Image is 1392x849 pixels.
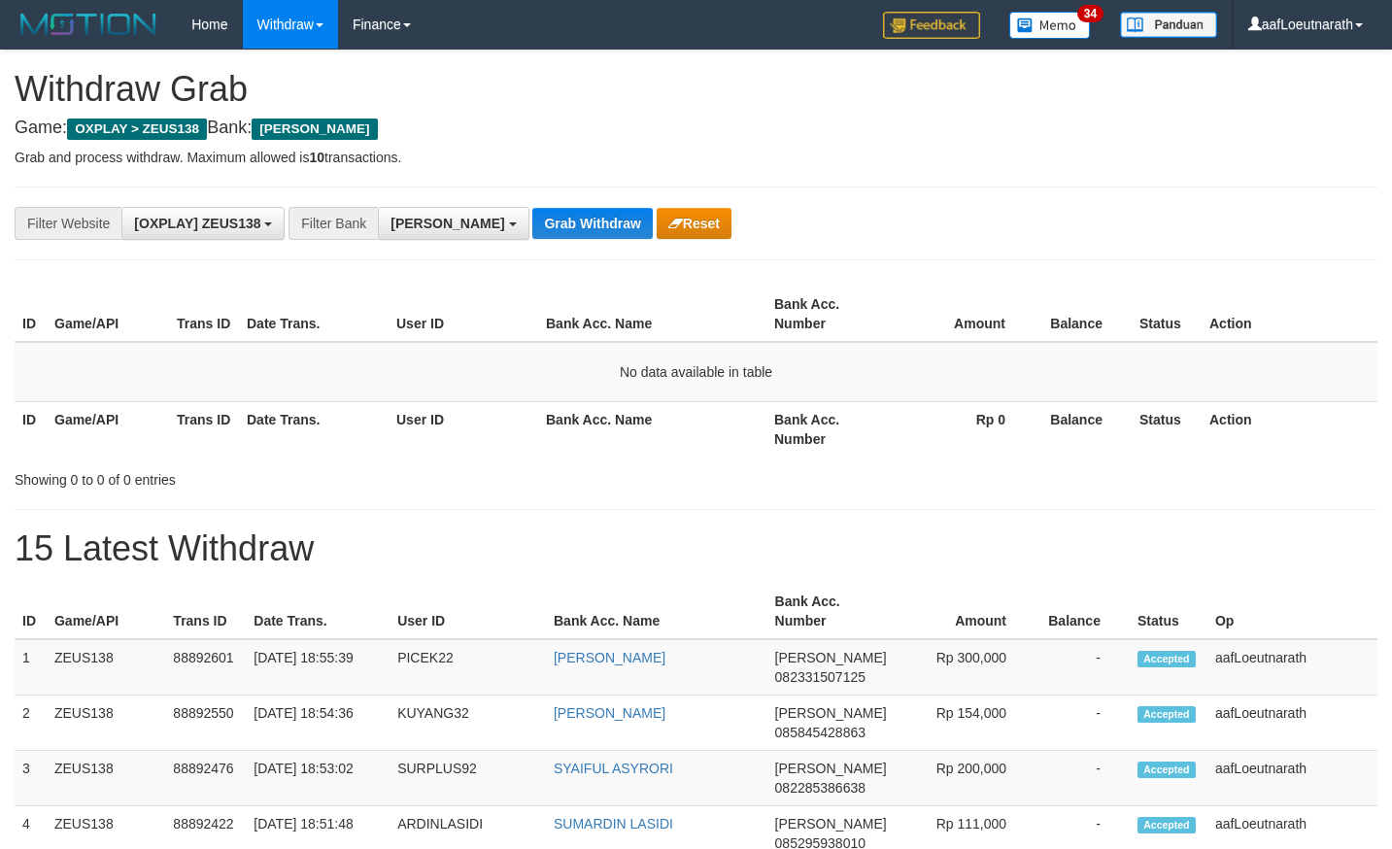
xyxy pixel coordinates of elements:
[775,816,887,832] span: [PERSON_NAME]
[775,780,866,796] span: Copy 082285386638 to clipboard
[1120,12,1217,38] img: panduan.png
[15,148,1377,167] p: Grab and process withdraw. Maximum allowed is transactions.
[1036,696,1130,751] td: -
[554,650,665,665] a: [PERSON_NAME]
[554,761,673,776] a: SYAIFUL ASYRORI
[389,287,538,342] th: User ID
[1077,5,1103,22] span: 34
[1207,751,1377,806] td: aafLoeutnarath
[165,639,246,696] td: 88892601
[246,751,390,806] td: [DATE] 18:53:02
[554,705,665,721] a: [PERSON_NAME]
[390,216,504,231] span: [PERSON_NAME]
[766,401,889,457] th: Bank Acc. Number
[165,751,246,806] td: 88892476
[1202,401,1377,457] th: Action
[239,401,389,457] th: Date Trans.
[378,207,528,240] button: [PERSON_NAME]
[246,696,390,751] td: [DATE] 18:54:36
[15,207,121,240] div: Filter Website
[766,287,889,342] th: Bank Acc. Number
[246,639,390,696] td: [DATE] 18:55:39
[1207,696,1377,751] td: aafLoeutnarath
[1137,651,1196,667] span: Accepted
[1036,639,1130,696] td: -
[390,639,546,696] td: PICEK22
[47,696,165,751] td: ZEUS138
[309,150,324,165] strong: 10
[1035,401,1132,457] th: Balance
[775,669,866,685] span: Copy 082331507125 to clipboard
[390,751,546,806] td: SURPLUS92
[47,401,169,457] th: Game/API
[1202,287,1377,342] th: Action
[390,584,546,639] th: User ID
[15,70,1377,109] h1: Withdraw Grab
[15,696,47,751] td: 2
[390,696,546,751] td: KUYANG32
[1132,401,1202,457] th: Status
[1130,584,1207,639] th: Status
[767,584,895,639] th: Bank Acc. Number
[895,584,1036,639] th: Amount
[1137,817,1196,833] span: Accepted
[246,584,390,639] th: Date Trans.
[1035,287,1132,342] th: Balance
[889,287,1035,342] th: Amount
[1207,584,1377,639] th: Op
[47,584,165,639] th: Game/API
[883,12,980,39] img: Feedback.jpg
[15,401,47,457] th: ID
[775,650,887,665] span: [PERSON_NAME]
[1207,639,1377,696] td: aafLoeutnarath
[538,401,766,457] th: Bank Acc. Name
[165,696,246,751] td: 88892550
[1036,751,1130,806] td: -
[67,119,207,140] span: OXPLAY > ZEUS138
[15,751,47,806] td: 3
[775,705,887,721] span: [PERSON_NAME]
[169,287,239,342] th: Trans ID
[121,207,285,240] button: [OXPLAY] ZEUS138
[134,216,260,231] span: [OXPLAY] ZEUS138
[532,208,652,239] button: Grab Withdraw
[165,584,246,639] th: Trans ID
[1036,584,1130,639] th: Balance
[15,342,1377,402] td: No data available in table
[546,584,767,639] th: Bank Acc. Name
[775,725,866,740] span: Copy 085845428863 to clipboard
[895,639,1036,696] td: Rp 300,000
[252,119,377,140] span: [PERSON_NAME]
[15,10,162,39] img: MOTION_logo.png
[554,816,673,832] a: SUMARDIN LASIDI
[15,287,47,342] th: ID
[657,208,731,239] button: Reset
[15,584,47,639] th: ID
[15,462,565,490] div: Showing 0 to 0 of 0 entries
[1137,706,1196,723] span: Accepted
[169,401,239,457] th: Trans ID
[47,287,169,342] th: Game/API
[47,751,165,806] td: ZEUS138
[889,401,1035,457] th: Rp 0
[1137,762,1196,778] span: Accepted
[15,119,1377,138] h4: Game: Bank:
[389,401,538,457] th: User ID
[1009,12,1091,39] img: Button%20Memo.svg
[47,639,165,696] td: ZEUS138
[239,287,389,342] th: Date Trans.
[538,287,766,342] th: Bank Acc. Name
[895,696,1036,751] td: Rp 154,000
[775,761,887,776] span: [PERSON_NAME]
[289,207,378,240] div: Filter Bank
[895,751,1036,806] td: Rp 200,000
[1132,287,1202,342] th: Status
[15,639,47,696] td: 1
[15,529,1377,568] h1: 15 Latest Withdraw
